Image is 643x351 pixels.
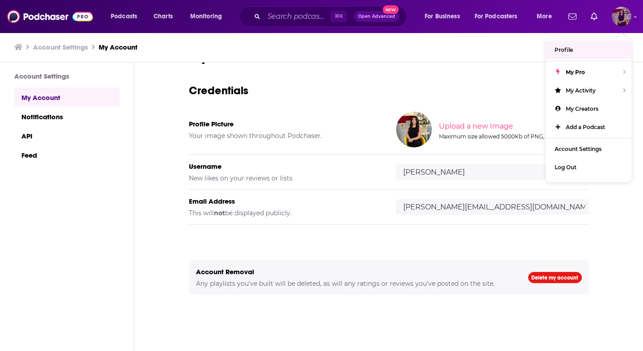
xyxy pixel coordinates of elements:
button: open menu [418,9,471,24]
span: Profile [555,46,573,53]
img: User Profile [612,7,631,26]
span: My Pro [566,69,585,75]
a: Account Settings [33,43,88,51]
span: Log Out [555,164,576,171]
a: My Account [99,43,138,51]
span: ⌘ K [330,11,347,22]
div: Maximum size allowed 5000Kb of PNG, JPEG, JPG [439,133,587,140]
span: New [383,5,399,14]
span: My Creators [566,105,598,112]
h5: Profile Picture [189,120,382,128]
img: Podchaser - Follow, Share and Rate Podcasts [7,8,93,25]
span: My Activity [566,87,596,94]
h3: Credentials [189,84,589,97]
h3: Account Settings [14,72,120,80]
button: open menu [104,9,149,24]
ul: Show profile menu [546,38,631,182]
a: Feed [14,145,120,164]
h5: Email Address [189,197,382,205]
h5: Account Removal [196,267,514,276]
a: Account Settings [546,140,631,158]
span: More [537,10,552,23]
button: Open AdvancedNew [354,11,399,22]
h5: Username [189,162,382,171]
h5: This will be displayed publicly. [189,209,382,217]
b: not [214,209,225,217]
input: email [396,199,589,215]
a: Profile [546,41,631,59]
span: Monitoring [190,10,222,23]
button: open menu [469,9,530,24]
a: My Creators [546,100,631,118]
h5: Your image shown throughout Podchaser. [189,132,382,140]
input: username [396,164,589,180]
a: My Account [14,88,120,107]
h5: New likes on your reviews or lists [189,174,382,182]
span: For Business [425,10,460,23]
span: Add a Podcast [566,124,605,130]
span: Account Settings [555,146,601,152]
a: Notifications [14,107,120,126]
a: Show notifications dropdown [587,9,601,24]
img: Your profile image [396,112,432,147]
input: Search podcasts, credits, & more... [264,9,330,24]
span: For Podcasters [475,10,518,23]
div: Search podcasts, credits, & more... [248,6,415,27]
span: Open Advanced [358,14,395,19]
h5: Any playlists you've built will be deleted, as will any ratings or reviews you've posted on the s... [196,280,514,288]
span: Podcasts [111,10,137,23]
button: open menu [530,9,563,24]
a: API [14,126,120,145]
a: Charts [148,9,178,24]
button: open menu [184,9,234,24]
a: Delete my account [528,272,582,283]
a: Show notifications dropdown [565,9,580,24]
span: Logged in as cassey [612,7,631,26]
a: Add a Podcast [546,118,631,136]
button: Show profile menu [612,7,631,26]
span: Charts [154,10,173,23]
